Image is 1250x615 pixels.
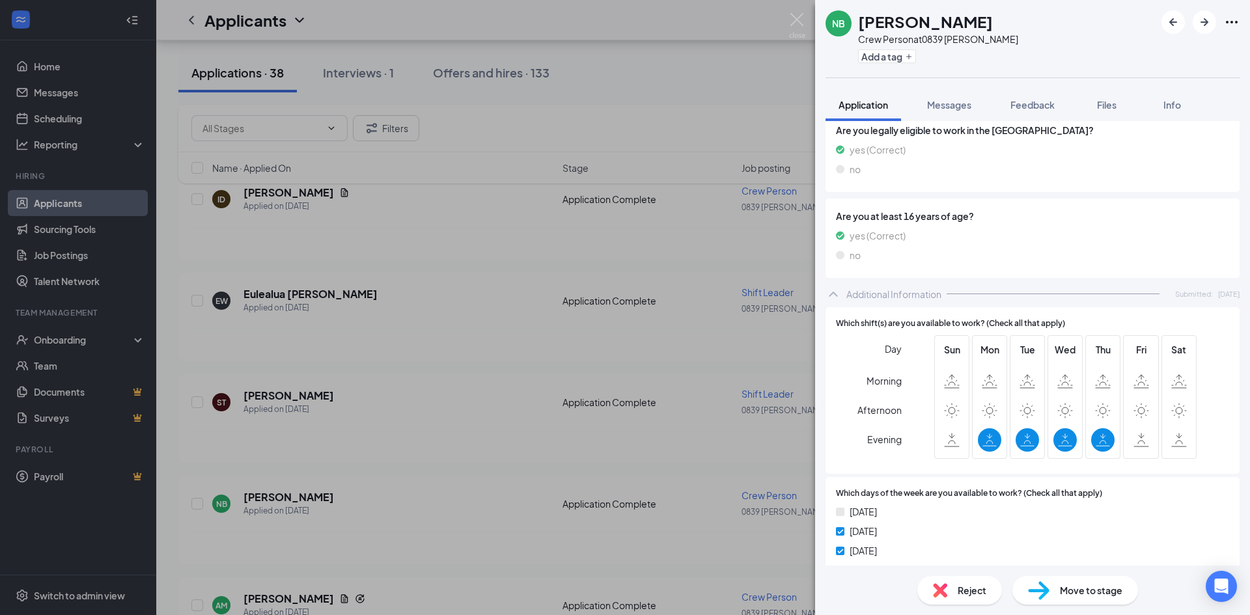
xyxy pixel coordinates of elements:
[1163,99,1181,111] span: Info
[885,342,902,356] span: Day
[1218,288,1240,299] span: [DATE]
[867,428,902,451] span: Evening
[850,143,906,157] span: yes (Correct)
[836,318,1065,330] span: Which shift(s) are you available to work? (Check all that apply)
[850,563,877,577] span: [DATE]
[836,487,1102,500] span: Which days of the week are you available to work? (Check all that apply)
[1193,10,1216,34] button: ArrowRight
[1206,571,1237,602] div: Open Intercom Messenger
[826,286,841,302] svg: ChevronUp
[850,248,861,262] span: no
[1130,342,1153,357] span: Fri
[1224,14,1240,30] svg: Ellipses
[836,209,1229,223] span: Are you at least 16 years of age?
[858,49,916,63] button: PlusAdd a tag
[1091,342,1115,357] span: Thu
[850,504,877,519] span: [DATE]
[1010,99,1055,111] span: Feedback
[927,99,971,111] span: Messages
[858,10,993,33] h1: [PERSON_NAME]
[850,228,906,243] span: yes (Correct)
[846,288,941,301] div: Additional Information
[1060,583,1122,597] span: Move to stage
[836,123,1229,137] span: Are you legally eligible to work in the [GEOGRAPHIC_DATA]?
[1097,99,1117,111] span: Files
[857,398,902,422] span: Afternoon
[978,342,1001,357] span: Mon
[850,543,877,558] span: [DATE]
[1016,342,1039,357] span: Tue
[858,33,1018,46] div: Crew Person at 0839 [PERSON_NAME]
[832,17,845,30] div: NB
[839,99,888,111] span: Application
[940,342,964,357] span: Sun
[1197,14,1212,30] svg: ArrowRight
[850,162,861,176] span: no
[1167,342,1191,357] span: Sat
[958,583,986,597] span: Reject
[867,369,902,392] span: Morning
[1175,288,1213,299] span: Submitted:
[1165,14,1181,30] svg: ArrowLeftNew
[1053,342,1077,357] span: Wed
[905,53,913,61] svg: Plus
[1161,10,1185,34] button: ArrowLeftNew
[850,524,877,538] span: [DATE]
